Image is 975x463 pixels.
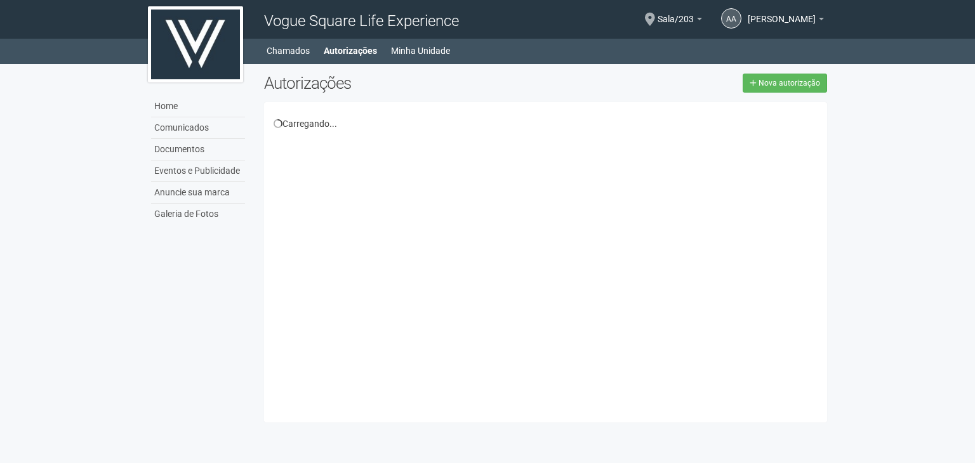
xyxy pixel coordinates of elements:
a: Chamados [267,42,310,60]
a: Minha Unidade [391,42,450,60]
a: Galeria de Fotos [151,204,245,225]
a: Documentos [151,139,245,160]
span: Nova autorização [759,79,820,88]
img: logo.jpg [148,6,243,82]
a: Autorizações [324,42,377,60]
span: Aline Abondante [748,2,816,24]
a: Sala/203 [658,16,702,26]
span: Vogue Square Life Experience [264,12,459,30]
span: Sala/203 [658,2,694,24]
a: Nova autorização [743,74,827,93]
a: Eventos e Publicidade [151,160,245,182]
a: Comunicados [151,117,245,139]
a: [PERSON_NAME] [748,16,824,26]
div: Carregando... [274,118,818,129]
a: Home [151,96,245,117]
a: Anuncie sua marca [151,182,245,204]
a: AA [721,8,741,29]
h2: Autorizações [264,74,536,93]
